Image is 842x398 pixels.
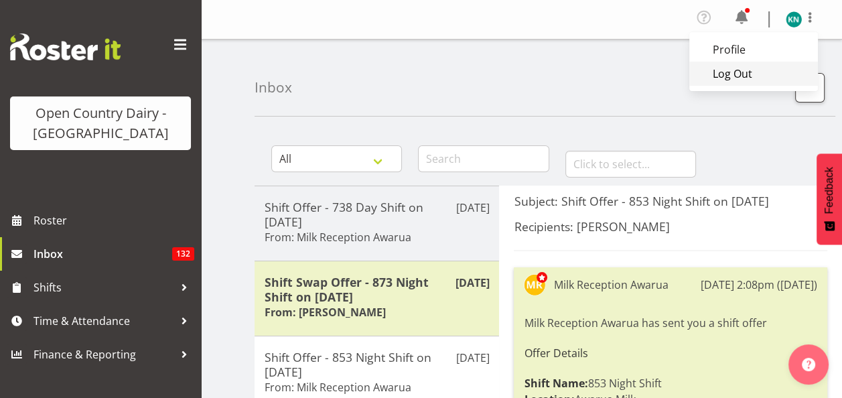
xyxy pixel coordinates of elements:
div: [DATE] 2:08pm ([DATE]) [701,277,817,293]
span: Feedback [823,167,835,214]
h5: Shift Swap Offer - 873 Night Shift on [DATE] [265,275,489,304]
button: Feedback - Show survey [817,153,842,245]
input: Click to select... [565,151,696,178]
a: Log Out [689,62,818,86]
img: Rosterit website logo [10,34,121,60]
img: milk-reception-awarua7542.jpg [524,274,545,295]
h6: From: Milk Reception Awarua [265,230,411,244]
h4: Inbox [255,80,292,95]
img: help-xxl-2.png [802,358,815,371]
span: Shifts [33,277,174,297]
span: Roster [33,210,194,230]
h5: Subject: Shift Offer - 853 Night Shift on [DATE] [514,194,827,208]
span: 132 [172,247,194,261]
div: Milk Reception Awarua [553,277,668,293]
h6: From: [PERSON_NAME] [265,306,386,319]
div: Open Country Dairy - [GEOGRAPHIC_DATA] [23,103,178,143]
p: [DATE] [455,350,489,366]
h6: From: Milk Reception Awarua [265,381,411,394]
img: karl-nicole9851.jpg [786,11,802,27]
span: Inbox [33,244,172,264]
a: Profile [689,38,818,62]
input: Search [418,145,549,172]
span: Time & Attendance [33,311,174,331]
p: [DATE] [455,275,489,291]
h5: Shift Offer - 738 Day Shift on [DATE] [265,200,489,229]
h5: Shift Offer - 853 Night Shift on [DATE] [265,350,489,379]
p: [DATE] [455,200,489,216]
h6: Offer Details [524,347,817,359]
span: Finance & Reporting [33,344,174,364]
strong: Shift Name: [524,376,587,391]
h5: Recipients: [PERSON_NAME] [514,219,827,234]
